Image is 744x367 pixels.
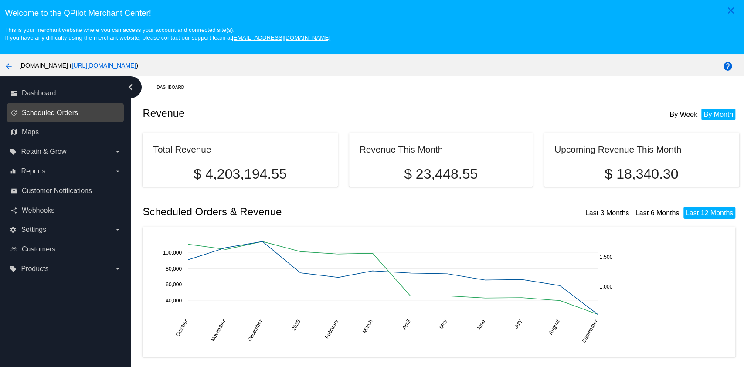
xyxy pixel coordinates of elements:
i: arrow_drop_down [114,148,121,155]
text: April [401,319,412,331]
a: dashboard Dashboard [10,86,121,100]
mat-icon: close [726,5,736,16]
li: By Week [667,109,700,120]
text: 60,000 [166,282,182,288]
p: $ 18,340.30 [554,166,728,182]
li: By Month [701,109,735,120]
i: equalizer [10,168,17,175]
a: share Webhooks [10,204,121,217]
i: arrow_drop_down [114,265,121,272]
i: settings [10,226,17,233]
i: update [10,109,17,116]
a: Last 12 Months [686,209,733,217]
span: Webhooks [22,207,54,214]
a: [EMAIL_ADDRESS][DOMAIN_NAME] [232,34,330,41]
a: Dashboard [156,81,192,94]
i: chevron_left [124,80,138,94]
span: Dashboard [22,89,56,97]
i: map [10,129,17,136]
a: email Customer Notifications [10,184,121,198]
text: August [547,318,561,336]
mat-icon: help [723,61,733,71]
i: people_outline [10,246,17,253]
text: October [175,319,189,338]
span: [DOMAIN_NAME] ( ) [19,62,138,69]
text: 80,000 [166,266,182,272]
text: February [324,319,340,340]
mat-icon: arrow_back [3,61,14,71]
small: This is your merchant website where you can access your account and connected site(s). If you hav... [5,27,330,41]
text: 1,500 [599,254,612,260]
text: March [361,319,374,334]
span: Products [21,265,48,273]
span: Settings [21,226,46,234]
a: map Maps [10,125,121,139]
a: Last 6 Months [635,209,679,217]
h2: Scheduled Orders & Revenue [143,206,441,218]
a: update Scheduled Orders [10,106,121,120]
text: 100,000 [163,250,182,256]
i: local_offer [10,148,17,155]
span: Scheduled Orders [22,109,78,117]
text: May [438,319,448,330]
p: $ 23,448.55 [360,166,523,182]
span: Customers [22,245,55,253]
p: $ 4,203,194.55 [153,166,327,182]
i: arrow_drop_down [114,226,121,233]
i: share [10,207,17,214]
h3: Welcome to the QPilot Merchant Center! [5,8,739,18]
i: arrow_drop_down [114,168,121,175]
text: December [246,319,264,343]
i: local_offer [10,265,17,272]
h2: Revenue This Month [360,144,443,154]
span: Customer Notifications [22,187,92,195]
text: June [476,318,486,331]
a: [URL][DOMAIN_NAME] [71,62,136,69]
h2: Total Revenue [153,144,211,154]
a: people_outline Customers [10,242,121,256]
span: Retain & Grow [21,148,66,156]
span: Maps [22,128,39,136]
text: 1,000 [599,284,612,290]
text: July [513,319,523,330]
span: Reports [21,167,45,175]
i: dashboard [10,90,17,97]
h2: Revenue [143,107,441,119]
a: Last 3 Months [585,209,629,217]
text: September [581,319,599,344]
text: 40,000 [166,298,182,304]
text: November [210,319,227,343]
h2: Upcoming Revenue This Month [554,144,681,154]
i: email [10,187,17,194]
text: 2025 [291,318,302,331]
